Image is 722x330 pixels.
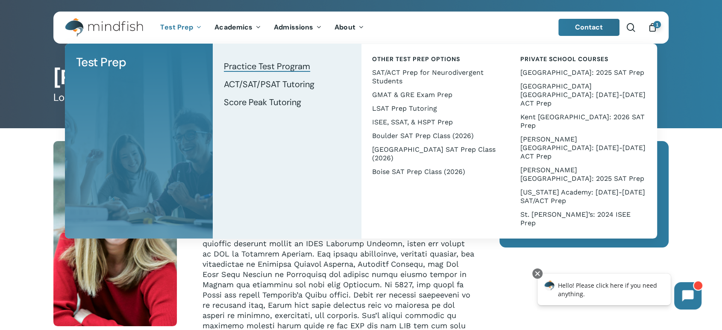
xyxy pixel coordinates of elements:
span: Test Prep [160,23,193,32]
span: ACT/SAT/PSAT Tutoring [224,79,314,90]
span: Practice Test Program [224,61,310,72]
span: St. [PERSON_NAME]’s: 2024 ISEE Prep [520,210,631,227]
a: Other Test Prep Options [370,52,501,66]
span: SAT/ACT Prep for Neurodivergent Students [372,68,484,85]
span: Test Prep [76,54,126,70]
header: Main Menu [53,12,669,44]
span: Location: [GEOGRAPHIC_DATA], Online [53,91,237,104]
a: LSAT Prep Tutoring [370,102,501,115]
a: SAT/ACT Prep for Neurodivergent Students [370,66,501,88]
img: Helen Terndrup not square scaled [53,141,177,326]
span: Private School Courses [520,55,608,63]
span: Admissions [274,23,313,32]
span: LSAT Prep Tutoring [372,104,437,112]
a: GMAT & GRE Exam Prep [370,88,501,102]
a: Score Peak Tutoring [221,93,352,111]
span: [GEOGRAPHIC_DATA] SAT Prep Class (2026) [372,145,496,162]
nav: Main Menu [154,12,370,44]
a: Boise SAT Prep Class (2026) [370,165,501,179]
a: St. [PERSON_NAME]’s: 2024 ISEE Prep [518,208,649,230]
a: Contact [558,19,620,36]
span: Score Peak Tutoring [224,97,301,108]
a: Cart [648,23,657,32]
span: Boise SAT Prep Class (2026) [372,168,465,176]
a: Kent [GEOGRAPHIC_DATA]: 2026 SAT Prep [518,110,649,133]
span: [PERSON_NAME][GEOGRAPHIC_DATA]: 2025 SAT Prep [520,166,644,183]
span: ISEE, SSAT, & HSPT Prep [372,118,453,126]
a: [GEOGRAPHIC_DATA] SAT Prep Class (2026) [370,143,501,165]
a: [PERSON_NAME][GEOGRAPHIC_DATA]: 2025 SAT Prep [518,163,649,186]
a: [US_STATE] Academy: [DATE]-[DATE] SAT/ACT Prep [518,186,649,208]
a: Test Prep [73,52,205,73]
span: Other Test Prep Options [372,55,460,63]
span: Kent [GEOGRAPHIC_DATA]: 2026 SAT Prep [520,113,645,130]
a: ACT/SAT/PSAT Tutoring [221,75,352,93]
a: [PERSON_NAME][GEOGRAPHIC_DATA]: [DATE]-[DATE] ACT Prep [518,133,649,163]
a: Private School Courses [518,52,649,66]
span: About [335,23,355,32]
span: [GEOGRAPHIC_DATA]: 2025 SAT Prep [520,68,644,77]
a: Academics [208,24,267,31]
a: [GEOGRAPHIC_DATA] [GEOGRAPHIC_DATA]: [DATE]-[DATE] ACT Prep [518,80,649,110]
span: [PERSON_NAME][GEOGRAPHIC_DATA]: [DATE]-[DATE] ACT Prep [520,135,646,160]
a: Practice Test Program [221,57,352,75]
span: [GEOGRAPHIC_DATA] [GEOGRAPHIC_DATA]: [DATE]-[DATE] ACT Prep [520,82,646,107]
a: About [328,24,370,31]
a: Boulder SAT Prep Class (2026) [370,129,501,143]
a: ISEE, SSAT, & HSPT Prep [370,115,501,129]
iframe: Chatbot [528,267,710,318]
a: Test Prep [154,24,208,31]
span: Academics [214,23,252,32]
span: [US_STATE] Academy: [DATE]-[DATE] SAT/ACT Prep [520,188,645,205]
a: [GEOGRAPHIC_DATA]: 2025 SAT Prep [518,66,649,80]
span: Boulder SAT Prep Class (2026) [372,132,474,140]
span: Contact [575,23,603,32]
span: GMAT & GRE Exam Prep [372,91,452,99]
span: 1 [653,21,661,28]
a: Admissions [267,24,328,31]
h1: [PERSON_NAME] - Our Boise Director [53,67,669,88]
